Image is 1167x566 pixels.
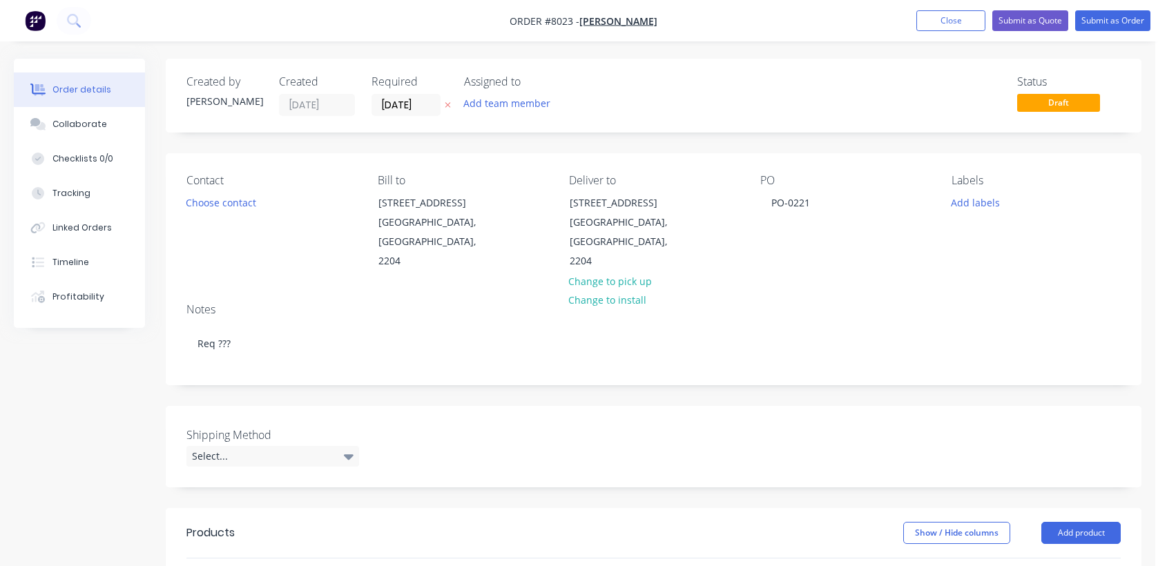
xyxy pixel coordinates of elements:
[378,213,493,271] div: [GEOGRAPHIC_DATA], [GEOGRAPHIC_DATA], 2204
[579,14,657,28] a: [PERSON_NAME]
[14,107,145,141] button: Collaborate
[14,72,145,107] button: Order details
[558,193,696,271] div: [STREET_ADDRESS][GEOGRAPHIC_DATA], [GEOGRAPHIC_DATA], 2204
[561,271,659,290] button: Change to pick up
[14,245,145,280] button: Timeline
[186,75,262,88] div: Created by
[186,525,235,541] div: Products
[760,193,821,213] div: PO-0221
[378,193,493,213] div: [STREET_ADDRESS]
[52,256,89,269] div: Timeline
[569,174,738,187] div: Deliver to
[1075,10,1150,31] button: Submit as Order
[464,94,558,113] button: Add team member
[52,118,107,130] div: Collaborate
[186,427,359,443] label: Shipping Method
[186,174,356,187] div: Contact
[570,193,684,213] div: [STREET_ADDRESS]
[52,84,111,96] div: Order details
[464,75,602,88] div: Assigned to
[52,291,104,303] div: Profitability
[25,10,46,31] img: Factory
[1017,94,1100,111] span: Draft
[52,187,90,199] div: Tracking
[760,174,929,187] div: PO
[52,222,112,234] div: Linked Orders
[14,141,145,176] button: Checklists 0/0
[903,522,1010,544] button: Show / Hide columns
[456,94,558,113] button: Add team member
[367,193,505,271] div: [STREET_ADDRESS][GEOGRAPHIC_DATA], [GEOGRAPHIC_DATA], 2204
[52,153,113,165] div: Checklists 0/0
[14,280,145,314] button: Profitability
[279,75,355,88] div: Created
[510,14,579,28] span: Order #8023 -
[186,446,359,467] div: Select...
[992,10,1068,31] button: Submit as Quote
[372,75,447,88] div: Required
[186,303,1121,316] div: Notes
[952,174,1121,187] div: Labels
[378,174,547,187] div: Bill to
[944,193,1007,211] button: Add labels
[570,213,684,271] div: [GEOGRAPHIC_DATA], [GEOGRAPHIC_DATA], 2204
[1017,75,1121,88] div: Status
[14,211,145,245] button: Linked Orders
[179,193,264,211] button: Choose contact
[561,291,654,309] button: Change to install
[186,94,262,108] div: [PERSON_NAME]
[186,322,1121,364] div: Req ???
[1041,522,1121,544] button: Add product
[14,176,145,211] button: Tracking
[916,10,985,31] button: Close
